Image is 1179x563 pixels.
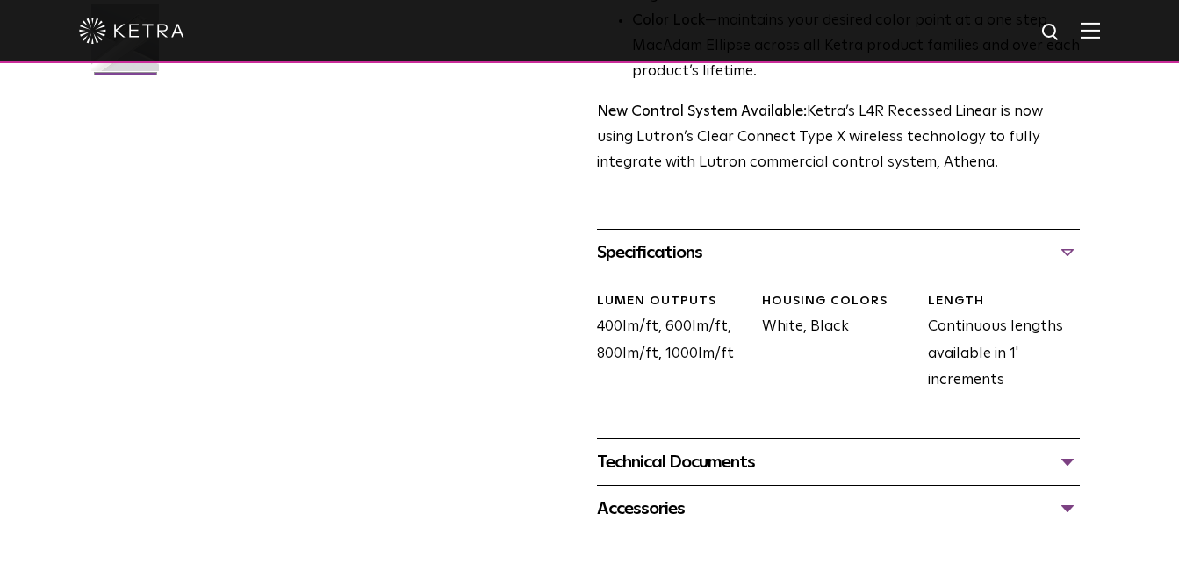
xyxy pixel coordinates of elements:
div: Technical Documents [597,448,1081,476]
div: LUMEN OUTPUTS [597,293,750,310]
img: search icon [1040,22,1062,44]
div: Continuous lengths available in 1' increments [915,293,1081,395]
div: LENGTH [928,293,1081,310]
img: Hamburger%20Nav.svg [1081,22,1100,39]
img: ketra-logo-2019-white [79,18,184,44]
strong: New Control System Available: [597,104,807,119]
div: HOUSING COLORS [762,293,915,310]
div: Accessories [597,495,1081,523]
p: Ketra’s L4R Recessed Linear is now using Lutron’s Clear Connect Type X wireless technology to ful... [597,100,1081,176]
div: White, Black [749,293,915,395]
div: Specifications [597,239,1081,267]
div: 400lm/ft, 600lm/ft, 800lm/ft, 1000lm/ft [584,293,750,395]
